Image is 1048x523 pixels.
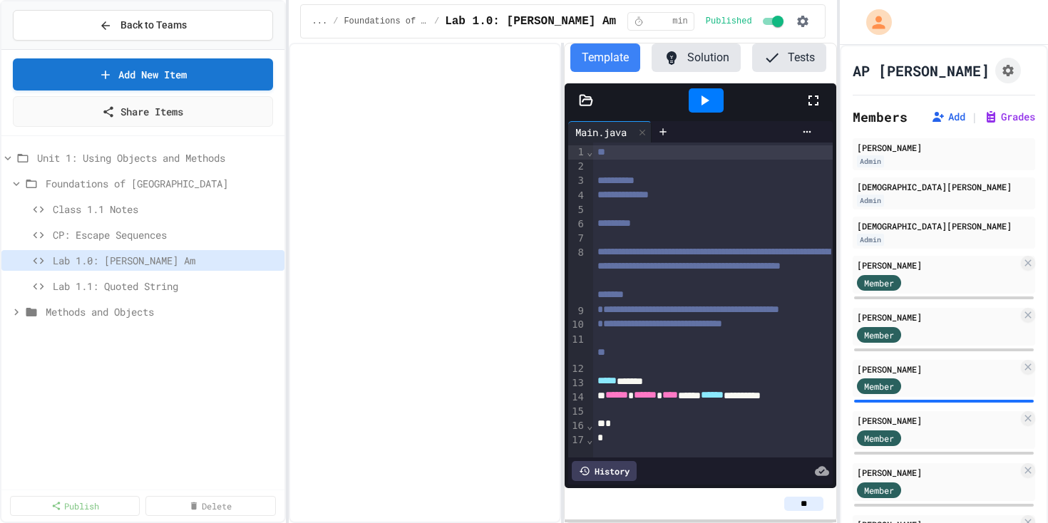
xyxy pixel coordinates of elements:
span: Unit 1: Using Objects and Methods [37,150,279,165]
span: ... [312,16,328,27]
span: Foundations of [GEOGRAPHIC_DATA] [344,16,428,27]
a: Add New Item [13,58,273,90]
div: 13 [568,376,586,390]
span: / [333,16,338,27]
span: Fold line [586,434,593,445]
div: Main.java [568,121,652,143]
div: 3 [568,174,586,188]
div: 12 [568,362,586,376]
div: 10 [568,318,586,332]
div: [PERSON_NAME] [857,141,1031,154]
h2: Members [853,107,908,127]
div: Main.java [568,125,634,140]
div: 7 [568,232,586,246]
span: Member [864,432,894,445]
span: Member [864,380,894,393]
div: 9 [568,304,586,319]
a: Delete [145,496,275,516]
span: Lab 1.1: Quoted String [53,279,279,294]
span: CP: Escape Sequences [53,227,279,242]
span: Member [864,484,894,497]
span: Fold line [586,146,593,157]
button: Template [570,43,640,72]
span: min [672,16,688,27]
span: Back to Teams [120,18,187,33]
a: Publish [10,496,140,516]
span: Published [706,16,752,27]
div: 11 [568,333,586,362]
span: Lab 1.0: [PERSON_NAME] Am [53,253,279,268]
div: [PERSON_NAME] [857,363,1018,376]
div: 16 [568,419,586,433]
h1: AP [PERSON_NAME] [853,61,990,81]
div: 14 [568,390,586,405]
div: [DEMOGRAPHIC_DATA][PERSON_NAME] [857,219,1031,232]
a: Share Items [13,96,273,127]
div: 8 [568,246,586,304]
button: Assignment Settings [995,58,1021,83]
span: Foundations of [GEOGRAPHIC_DATA] [46,176,279,191]
div: 4 [568,189,586,203]
div: 1 [568,145,586,160]
div: 17 [568,433,586,462]
span: Member [864,328,894,341]
div: 15 [568,405,586,419]
div: Admin [857,195,884,207]
div: [PERSON_NAME] [857,311,1018,323]
div: History [572,461,637,481]
button: Add [931,110,965,124]
div: Content is published and visible to students [706,13,786,30]
button: Tests [752,43,826,72]
span: Methods and Objects [46,304,279,319]
div: [PERSON_NAME] [857,466,1018,479]
span: Lab 1.0: [PERSON_NAME] Am [445,13,616,30]
button: Back to Teams [13,10,273,41]
span: | [971,108,978,125]
div: 6 [568,217,586,232]
div: 5 [568,203,586,217]
span: Class 1.1 Notes [53,202,279,217]
div: 2 [568,160,586,174]
span: / [434,16,439,27]
div: [PERSON_NAME] [857,414,1018,427]
button: Solution [652,43,741,72]
div: [DEMOGRAPHIC_DATA][PERSON_NAME] [857,180,1031,193]
button: Grades [984,110,1035,124]
div: [PERSON_NAME] [857,259,1018,271]
div: Admin [857,155,884,167]
div: Admin [857,234,884,246]
div: My Account [851,6,895,38]
span: Fold line [586,420,593,431]
span: Member [864,276,894,289]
